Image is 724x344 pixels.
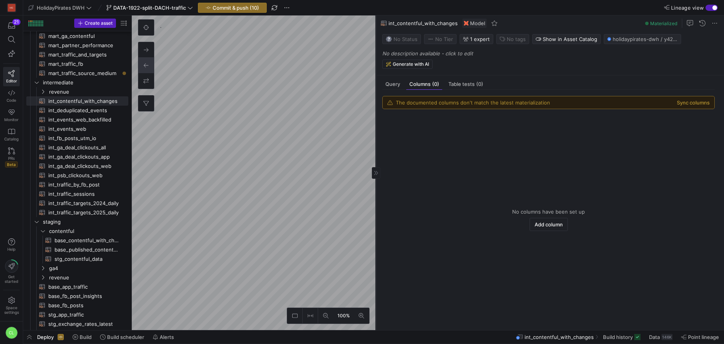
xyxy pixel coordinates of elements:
span: (0) [432,82,439,87]
button: Sync columns [677,99,710,106]
a: int_traffic_targets_2025_daily​​​​​​​​​​ [26,208,128,217]
span: contentful [49,227,127,236]
button: 21 [3,19,20,33]
button: Generate with AI [382,60,433,69]
a: mart_traffic_source_medium​​​​​​​​​​ [26,68,128,78]
div: Press SPACE to select this row. [26,301,128,310]
span: Beta [5,161,18,168]
img: No tier [428,36,434,42]
a: int_psb_clickouts_web​​​​​​​​​​ [26,171,128,180]
span: PRs [8,156,15,161]
button: HolidayPirates DWH [26,3,94,13]
button: Build scheduler [97,330,148,344]
div: Press SPACE to select this row. [26,319,128,329]
span: Point lineage [688,334,719,340]
a: stg_app_traffic​​​​​​​​​​ [26,310,128,319]
a: base_fb_posts​​​​​​​​​​ [26,301,128,310]
span: ga4 [49,264,127,273]
button: Point lineage [678,330,722,344]
a: int_ga_deal_clickouts_app​​​​​​​​​​ [26,152,128,161]
div: Press SPACE to select this row. [26,68,128,78]
span: 1 expert [470,36,490,42]
button: Show in Asset Catalog [532,34,601,44]
button: Commit & push (10) [198,3,267,13]
span: DATA-1922-split-DACH-traffic [113,5,186,11]
a: mart_traffic_and_targets​​​​​​​​​​ [26,50,128,59]
span: mart_partner_performance​​​​​​​​​​ [48,41,119,50]
a: int_traffic_by_fb_post​​​​​​​​​​ [26,180,128,189]
span: int_traffic_targets_2025_daily​​​​​​​​​​ [48,208,119,217]
span: Materialized [650,21,677,26]
div: 21 [12,19,20,25]
div: Press SPACE to select this row. [26,143,128,152]
span: int_contentful_with_changes [388,20,458,26]
span: int_traffic_sessions​​​​​​​​​​ [48,190,119,199]
button: No statusNo Status [382,34,421,44]
div: Press SPACE to select this row. [26,133,128,143]
span: HolidayPirates DWH [37,5,85,11]
div: Press SPACE to select this row. [26,115,128,124]
a: base_contentful_with_changes​​​​​​​​​​ [26,236,128,245]
span: Catalog [4,137,19,141]
span: staging [43,217,127,226]
button: 1 expert [460,34,493,44]
span: Model [470,20,485,26]
span: stg_contentful_data​​​​​​​​​​ [55,255,119,264]
button: No tags [496,34,529,44]
div: Press SPACE to select this row. [26,106,128,115]
span: base_fb_posts​​​​​​​​​​ [48,301,119,310]
div: CL [5,327,18,339]
div: The documented columns don't match the latest materialization [396,99,550,106]
span: int_traffic_targets_2024_daily​​​​​​​​​​ [48,199,119,208]
span: No Tier [428,36,453,42]
a: mart_traffic_fb​​​​​​​​​​ [26,59,128,68]
span: mart_traffic_and_targets​​​​​​​​​​ [48,50,119,59]
span: Deploy [37,334,54,340]
span: int_psb_clickouts_web​​​​​​​​​​ [48,171,119,180]
button: Build history [600,330,644,344]
span: Commit & push (10) [213,5,259,11]
span: Get started [5,274,18,284]
span: Table tests [448,82,483,87]
img: No status [386,36,392,42]
a: mart_ga_contentful​​​​​​​​​​ [26,31,128,41]
span: stg_app_traffic​​​​​​​​​​ [48,310,119,319]
div: Press SPACE to select this row. [26,245,128,254]
span: int_traffic_by_fb_post​​​​​​​​​​ [48,180,119,189]
span: int_contentful_with_changes [525,334,594,340]
span: Space settings [4,305,19,315]
div: Press SPACE to select this row. [26,124,128,133]
button: Alerts [149,330,177,344]
span: intermediate [43,78,127,87]
span: int_events_web_backfilled​​​​​​​​​​ [48,115,119,124]
button: Create asset [74,19,116,28]
span: Help [7,247,16,252]
span: mart_traffic_fb​​​​​​​​​​ [48,60,119,68]
a: int_deduplicated_events​​​​​​​​​​ [26,106,128,115]
button: holidaypirates-dwh / y42_holidaypirates_dwh_DATA_1922_split_DACH_traffic / int_contentful_with_ch... [604,34,681,44]
span: int_contentful_with_changes​​​​​​​​​​ [48,97,119,106]
div: Press SPACE to select this row. [26,310,128,319]
a: PRsBeta [3,144,20,171]
div: Press SPACE to select this row. [26,282,128,291]
a: base_fb_post_insights​​​​​​​​​​ [26,291,128,301]
span: int_deduplicated_events​​​​​​​​​​ [48,106,119,115]
a: Editor [3,67,20,86]
div: Press SPACE to select this row. [26,291,128,301]
span: int_ga_deal_clickouts_web​​​​​​​​​​ [48,162,119,171]
span: holidaypirates-dwh / y42_holidaypirates_dwh_DATA_1922_split_DACH_traffic / int_contentful_with_ch... [613,36,678,42]
span: base_app_traffic​​​​​​​​​​ [48,282,119,291]
span: No Status [386,36,417,42]
div: Press SPACE to select this row. [26,208,128,217]
span: Add column [535,221,563,228]
a: int_traffic_targets_2024_daily​​​​​​​​​​ [26,199,128,208]
a: int_ga_deal_clickouts_all​​​​​​​​​​ [26,143,128,152]
div: Press SPACE to select this row. [26,78,128,87]
span: No columns have been set up [512,209,585,215]
span: Lineage view [671,5,704,11]
div: Press SPACE to select this row. [26,152,128,161]
button: Build [69,330,95,344]
span: base_published_contentful​​​​​​​​​​ [55,245,119,254]
div: Press SPACE to select this row. [26,217,128,226]
div: HG [8,4,15,12]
